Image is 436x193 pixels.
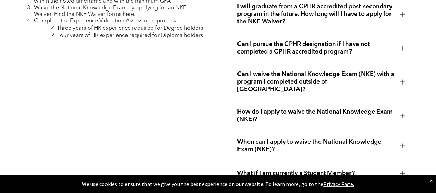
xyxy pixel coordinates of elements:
[237,40,395,56] span: Can I pursue the CPHR designation if I have not completed a CPHR accredited program?
[430,177,433,184] div: Dismiss notification
[237,138,395,153] span: When can I apply to waive the National Knowledge Exam (NKE)?
[323,181,354,187] a: Privacy Page.
[34,5,186,17] span: Waive the National Knowledge Exam by applying for an NKE Waiver. Find the NKE Waiver forms here.
[34,18,178,24] span: Complete the Experience Validation Assessment process:
[237,3,395,26] span: I will graduate from a CPHR accredited post-secondary program in the future. How long will I have...
[237,108,395,123] span: How do I apply to waive the National Knowledge Exam (NKE)?
[57,26,203,31] span: Three years of HR experience required for Degree holders
[237,170,395,177] span: What if I am currently a Student Member?
[57,33,203,38] span: Four years of HR experience required for Diploma holders
[237,70,395,93] span: Can I waive the National Knowledge Exam (NKE) with a program I completed outside of [GEOGRAPHIC_D...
